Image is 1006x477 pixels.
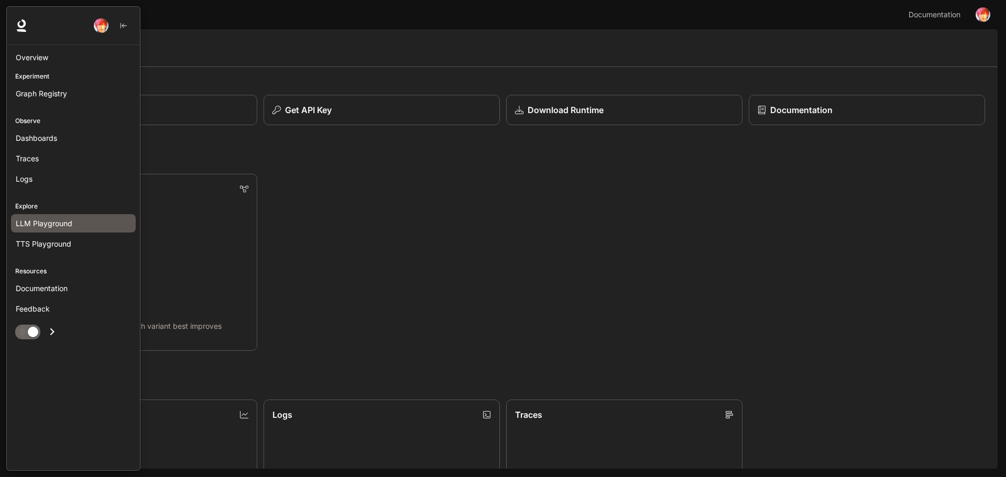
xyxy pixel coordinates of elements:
a: Dashboards [11,129,136,147]
a: Download Runtime [506,95,742,125]
p: Documentation [770,104,833,116]
h2: Observe [21,384,985,395]
p: Traces [515,408,542,421]
button: open drawer [8,5,27,24]
a: Graph Registry [11,84,136,103]
a: Documentation [749,95,985,125]
button: Get API Key [264,95,500,125]
span: LLM Playground [16,218,72,229]
span: Graph Registry [16,88,67,99]
a: Logs [11,170,136,188]
p: Experiment [7,72,140,81]
a: Feedback [11,299,136,318]
a: Traces [11,149,136,168]
span: Dark mode toggle [28,326,38,337]
p: Logs [272,408,292,421]
a: LLM Playground [11,214,136,232]
a: TTS Playground [11,235,136,253]
span: Overview [16,52,48,63]
span: TTS Playground [16,238,71,249]
p: Explore [7,202,140,211]
a: Documentation [11,279,136,297]
a: Overview [11,48,136,66]
img: User avatar [976,7,990,22]
button: User avatar [91,15,112,36]
span: Documentation [16,283,68,294]
span: Dashboards [16,132,57,143]
img: User avatar [94,18,108,33]
span: Logs [16,173,32,184]
h2: Experiment [21,159,985,170]
span: Traces [16,153,39,164]
button: Open drawer [40,321,64,342]
p: Get API Key [285,104,332,116]
p: Download Runtime [528,104,604,116]
span: Feedback [16,303,50,314]
button: All workspaces [34,4,92,25]
h2: Shortcuts [21,80,985,91]
p: Resources [7,267,140,276]
a: Documentation [904,4,968,25]
p: Observe [7,116,140,126]
span: Documentation [909,8,960,21]
button: User avatar [972,4,993,25]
